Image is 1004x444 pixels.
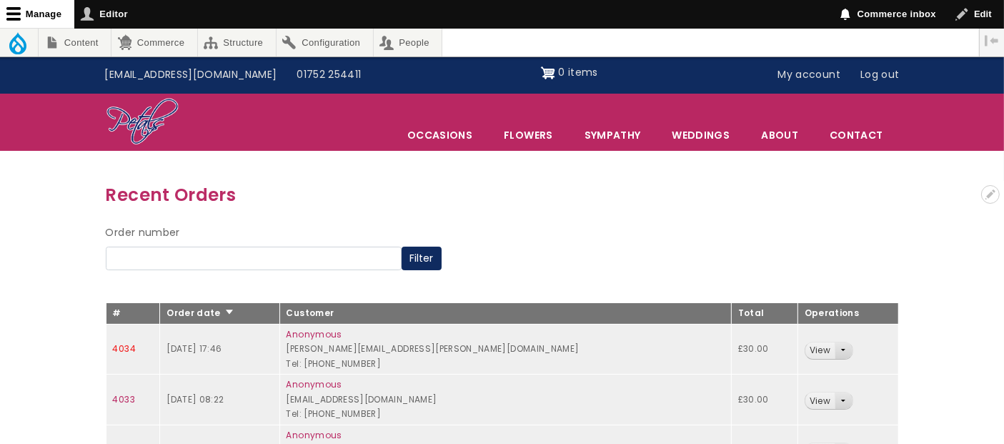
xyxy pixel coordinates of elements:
span: Occasions [392,120,487,150]
a: Shopping cart 0 items [541,61,598,84]
a: View [805,342,835,359]
a: Structure [198,29,276,56]
a: Order date [166,307,234,319]
th: Customer [279,303,731,325]
a: Contact [815,120,898,150]
span: 0 items [558,65,597,79]
span: Weddings [657,120,745,150]
button: Filter [402,247,442,271]
img: Home [106,97,179,147]
a: About [746,120,813,150]
h3: Recent Orders [106,181,899,209]
a: Sympathy [570,120,656,150]
td: [PERSON_NAME][EMAIL_ADDRESS][PERSON_NAME][DOMAIN_NAME] Tel: [PHONE_NUMBER] [279,324,731,375]
time: [DATE] 17:46 [166,342,222,355]
a: 4033 [113,393,135,405]
a: 01752 254411 [287,61,371,89]
a: View [805,393,835,409]
a: Commerce [111,29,197,56]
a: Anonymous [287,328,342,340]
td: £30.00 [731,324,797,375]
th: Operations [797,303,898,325]
button: Open configuration options [981,185,1000,204]
th: Total [731,303,797,325]
a: Anonymous [287,429,342,441]
a: Configuration [277,29,373,56]
a: People [374,29,442,56]
img: Shopping cart [541,61,555,84]
a: 4034 [113,342,136,355]
td: [EMAIL_ADDRESS][DOMAIN_NAME] Tel: [PHONE_NUMBER] [279,375,731,425]
th: # [106,303,160,325]
a: Content [39,29,111,56]
button: Vertical orientation [980,29,1004,53]
a: Anonymous [287,378,342,390]
td: £30.00 [731,375,797,425]
a: Log out [850,61,909,89]
a: Flowers [489,120,567,150]
label: Order number [106,225,180,242]
a: [EMAIL_ADDRESS][DOMAIN_NAME] [95,61,287,89]
a: My account [768,61,851,89]
time: [DATE] 08:22 [166,393,224,405]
